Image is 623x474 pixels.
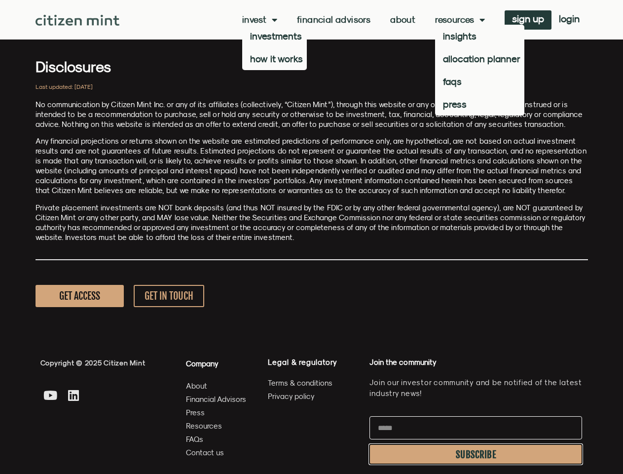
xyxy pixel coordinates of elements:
span: Resources [186,420,222,432]
span: GET IN TOUCH [145,290,193,302]
h3: Disclosures [36,59,588,74]
p: Any financial projections or returns shown on the website are estimated predictions of performanc... [36,136,588,196]
a: Resources [435,15,485,25]
a: GET IN TOUCH [134,285,204,307]
a: sign up [505,10,551,30]
a: Press [186,406,247,419]
span: sign up [512,15,544,22]
a: Contact us [186,446,247,459]
span: Privacy policy [268,390,315,402]
h4: Legal & regulatory [268,357,360,367]
a: login [551,10,587,30]
a: insights [435,25,524,47]
a: allocation planner [435,47,524,70]
nav: Menu [242,15,485,25]
ul: Resources [435,25,524,116]
span: Copyright © 2025 Citizen Mint [40,359,146,367]
a: Resources [186,420,247,432]
a: Financial Advisors [186,393,247,405]
a: Privacy policy [268,390,360,402]
a: Invest [242,15,277,25]
a: GET ACCESS [36,285,124,307]
span: FAQs [186,433,203,445]
h2: Last updated: [DATE] [36,84,588,90]
a: investments [242,25,307,47]
span: GET ACCESS [59,290,100,302]
p: No communication by Citizen Mint Inc. or any of its affiliates (collectively, “Citizen Mint”), th... [36,100,588,129]
p: Private placement investments are NOT bank deposits (and thus NOT insured by the FDIC or by any o... [36,203,588,242]
h4: Join the community [369,357,582,367]
span: login [559,15,580,22]
span: SUBSCRIBE [456,451,496,459]
a: faqs [435,70,524,93]
a: FAQs [186,433,247,445]
a: press [435,93,524,116]
a: About [390,15,415,25]
form: Newsletter [369,416,582,469]
a: Financial Advisors [297,15,370,25]
ul: Invest [242,25,307,70]
span: Contact us [186,446,224,459]
h4: Company [186,357,247,370]
span: Press [186,406,205,419]
a: About [186,380,247,392]
a: how it works [242,47,307,70]
a: Terms & conditions [268,377,360,389]
span: About [186,380,207,392]
p: Join our investor community and be notified of the latest industry news! [369,377,582,399]
span: Terms & conditions [268,377,332,389]
button: SUBSCRIBE [369,444,582,464]
span: Financial Advisors [186,393,246,405]
img: Citizen Mint [36,15,120,26]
